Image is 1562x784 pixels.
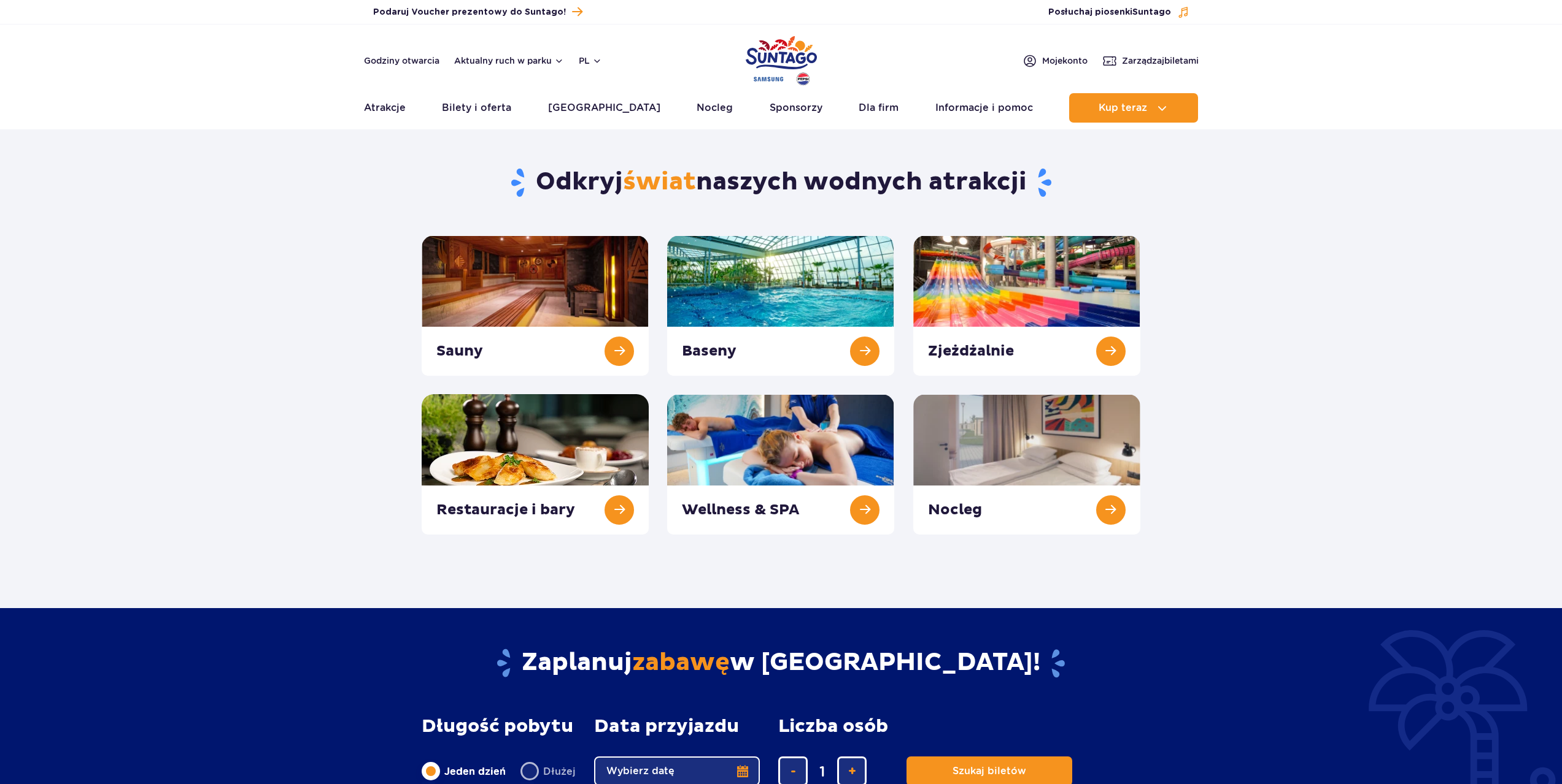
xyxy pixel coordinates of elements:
[594,716,739,737] span: Data przyjazdu
[548,93,660,123] a: [GEOGRAPHIC_DATA]
[1042,55,1088,67] span: Moje konto
[442,93,511,123] a: Bilety i oferta
[520,758,576,784] label: Dłużej
[859,93,899,123] a: Dla firm
[1102,53,1199,68] a: Zarządzajbiletami
[422,716,573,737] span: Długość pobytu
[422,167,1140,199] h1: Odkryj naszych wodnych atrakcji
[1048,6,1171,18] span: Posłuchaj piosenki
[770,93,822,123] a: Sponsorzy
[778,716,888,737] span: Liczba osób
[373,4,582,20] a: Podaruj Voucher prezentowy do Suntago!
[373,6,566,18] span: Podaruj Voucher prezentowy do Suntago!
[1099,102,1147,113] span: Kup teraz
[1023,53,1088,68] a: Mojekonto
[953,766,1026,777] span: Szukaj biletów
[364,93,406,123] a: Atrakcje
[623,167,696,197] span: świat
[422,647,1140,679] h2: Zaplanuj w [GEOGRAPHIC_DATA]!
[697,93,733,123] a: Nocleg
[454,56,564,66] button: Aktualny ruch w parku
[422,758,506,784] label: Jeden dzień
[579,55,602,67] button: pl
[1048,6,1189,18] button: Posłuchaj piosenkiSuntago
[1132,8,1171,17] span: Suntago
[1122,55,1199,67] span: Zarządzaj biletami
[935,93,1033,123] a: Informacje i pomoc
[746,31,817,87] a: Park of Poland
[1069,93,1198,123] button: Kup teraz
[364,55,439,67] a: Godziny otwarcia
[632,647,730,678] span: zabawę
